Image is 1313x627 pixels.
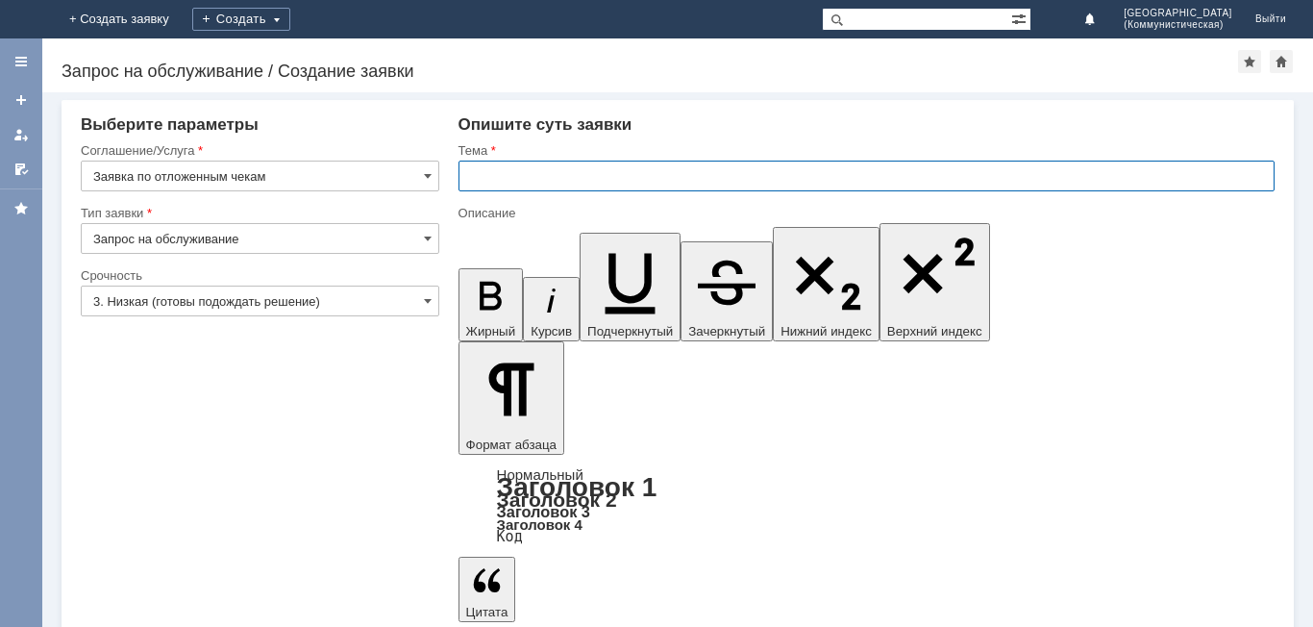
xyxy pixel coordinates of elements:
div: Тема [458,144,1271,157]
button: Зачеркнутый [681,241,773,341]
a: Код [497,528,523,545]
div: Соглашение/Услуга [81,144,435,157]
span: Верхний индекс [887,324,982,339]
button: Нижний индекс [773,227,879,341]
a: Заголовок 1 [497,472,657,502]
div: Описание [458,207,1271,219]
a: Заголовок 4 [497,516,582,533]
button: Формат абзаца [458,341,564,455]
span: Формат абзаца [466,438,557,452]
span: Выберите параметры [81,115,259,134]
a: Нормальный [497,466,583,483]
span: Опишите суть заявки [458,115,632,134]
a: Заголовок 2 [497,489,617,511]
span: [GEOGRAPHIC_DATA] [1124,8,1232,19]
div: Срочность [81,269,435,282]
a: Создать заявку [6,85,37,115]
div: Тип заявки [81,207,435,219]
span: Курсив [531,324,572,339]
button: Подчеркнутый [580,233,681,341]
span: Зачеркнутый [688,324,765,339]
a: Мои согласования [6,154,37,185]
span: Жирный [466,324,516,339]
div: Создать [192,8,290,31]
button: Курсив [523,277,580,341]
div: Добавить в избранное [1238,50,1261,73]
button: Цитата [458,557,516,622]
a: Заголовок 3 [497,503,590,520]
span: (Коммунистическая) [1124,19,1232,31]
div: Запрос на обслуживание / Создание заявки [62,62,1238,81]
a: Мои заявки [6,119,37,150]
span: Цитата [466,605,508,619]
div: Формат абзаца [458,468,1275,543]
span: Нижний индекс [780,324,872,339]
span: Расширенный поиск [1011,9,1030,27]
button: Верхний индекс [879,223,990,341]
span: Подчеркнутый [587,324,673,339]
div: Сделать домашней страницей [1270,50,1293,73]
button: Жирный [458,268,524,341]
